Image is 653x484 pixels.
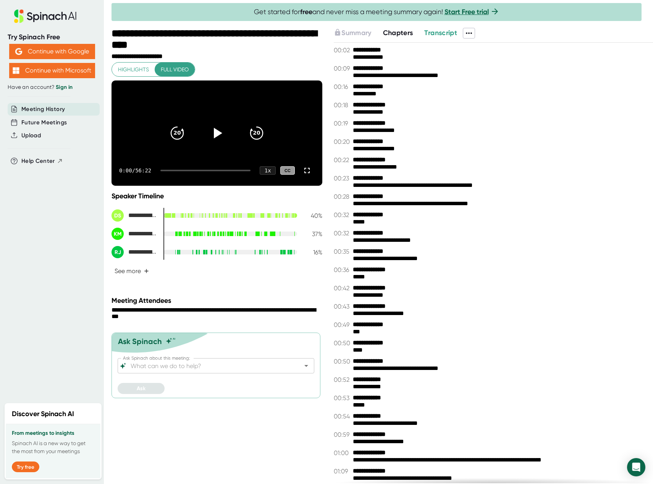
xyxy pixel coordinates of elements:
div: Open Intercom Messenger [627,458,645,476]
span: 00:22 [334,156,351,164]
button: Continue with Google [9,44,95,59]
div: Meeting Attendees [112,296,324,305]
div: Kristopher Minnich [112,228,157,240]
span: 00:02 [334,47,351,54]
button: Upload [21,131,41,140]
div: RJ [112,246,124,258]
button: Meeting History [21,105,65,114]
span: 00:19 [334,120,351,127]
div: 0:00 / 56:22 [119,167,151,174]
div: 37 % [303,230,322,238]
button: Highlights [112,63,155,77]
a: Sign in [56,84,73,90]
span: 00:23 [334,175,351,182]
div: 1 x [260,166,276,175]
h3: From meetings to insights [12,430,94,436]
span: 00:50 [334,339,351,347]
button: Full video [155,63,195,77]
span: 00:50 [334,358,351,365]
span: 00:54 [334,413,351,420]
span: 00:18 [334,101,351,109]
span: + [144,268,149,274]
button: Ask [118,383,165,394]
button: Help Center [21,157,63,166]
img: Aehbyd4JwY73AAAAAElFTkSuQmCC [15,48,22,55]
div: David Shorrosh [112,209,157,222]
span: 00:49 [334,321,351,328]
div: Speaker Timeline [112,192,322,200]
div: 16 % [303,249,322,256]
h2: Discover Spinach AI [12,409,74,419]
span: 01:09 [334,468,351,475]
span: 00:32 [334,230,351,237]
span: 00:28 [334,193,351,200]
button: Continue with Microsoft [9,63,95,78]
button: See more+ [112,264,152,278]
span: Help Center [21,157,55,166]
span: 00:53 [334,394,351,402]
span: Full video [161,65,189,74]
span: Chapters [383,29,413,37]
span: 00:43 [334,303,351,310]
div: Ask Spinach [118,337,162,346]
p: Spinach AI is a new way to get the most from your meetings [12,439,94,455]
input: What can we do to help? [129,360,289,371]
span: 00:35 [334,248,351,255]
b: free [300,8,312,16]
button: Chapters [383,28,413,38]
a: Start Free trial [444,8,489,16]
div: 40 % [303,212,322,219]
span: Highlights [118,65,149,74]
div: Have an account? [8,84,96,91]
div: Try Spinach Free [8,33,96,42]
button: Summary [334,28,371,38]
span: 00:52 [334,376,351,383]
button: Future Meetings [21,118,67,127]
button: Try free [12,461,39,472]
span: 00:20 [334,138,351,145]
div: Upgrade to access [334,28,383,39]
span: 00:42 [334,285,351,292]
span: 00:36 [334,266,351,273]
span: 00:16 [334,83,351,90]
span: 01:00 [334,449,351,457]
span: Get started for and never miss a meeting summary again! [254,8,499,16]
button: Open [301,360,312,371]
div: Russell Jackson [112,246,157,258]
button: Transcript [424,28,457,38]
span: Transcript [424,29,457,37]
div: DS [112,209,124,222]
span: Ask [137,385,145,392]
div: CC [280,166,295,175]
div: KM [112,228,124,240]
span: Summary [341,29,371,37]
span: 00:59 [334,431,351,438]
span: 00:32 [334,211,351,219]
span: 00:09 [334,65,351,72]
